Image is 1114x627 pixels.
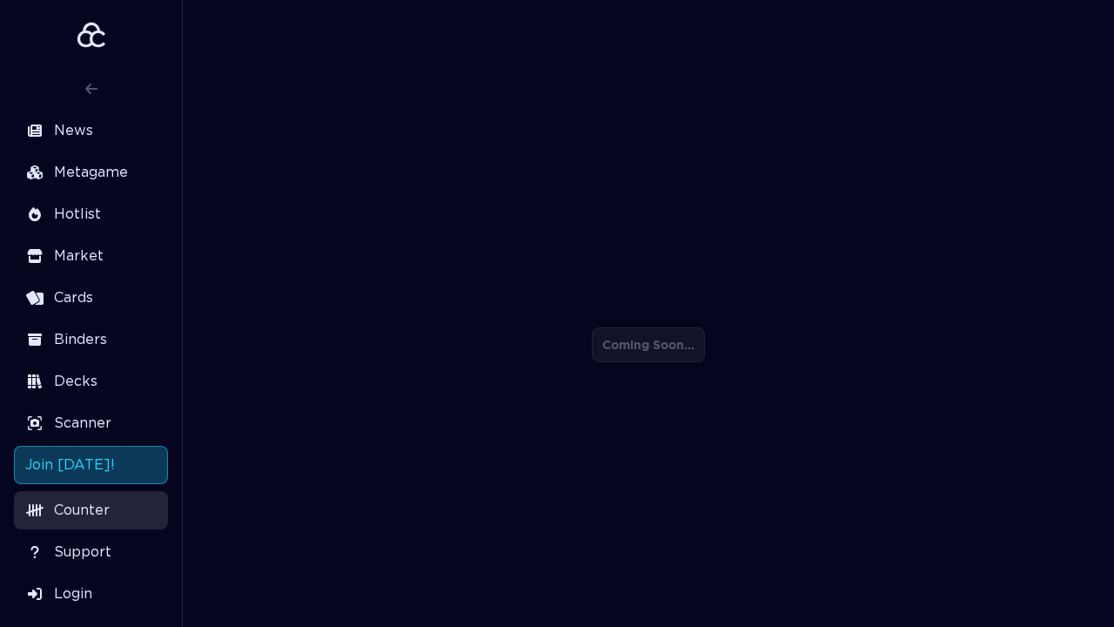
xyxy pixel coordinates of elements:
span: Support [54,542,111,563]
a: Counter [14,491,168,529]
span: Decks [54,371,97,392]
a: Hotlist [14,195,168,233]
a: Metagame [14,153,168,192]
a: News [14,111,168,150]
span: Login [54,583,92,604]
span: Metagame [54,162,128,183]
a: Decks [14,362,168,401]
a: Support [14,533,168,571]
span: Scanner [54,413,111,434]
a: Login [14,575,168,613]
span: Market [54,246,104,266]
span: Binders [54,329,107,350]
div: Coming Soon... [592,327,705,362]
span: News [54,120,93,141]
a: Market [14,237,168,275]
a: Join [DATE]! [14,446,168,484]
span: Join [DATE]! [25,455,115,475]
a: Binders [14,320,168,359]
span: Cards [54,287,93,308]
a: Cards [14,279,168,317]
span: Hotlist [54,204,101,225]
a: Scanner [14,404,168,442]
span: Counter [54,500,110,521]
